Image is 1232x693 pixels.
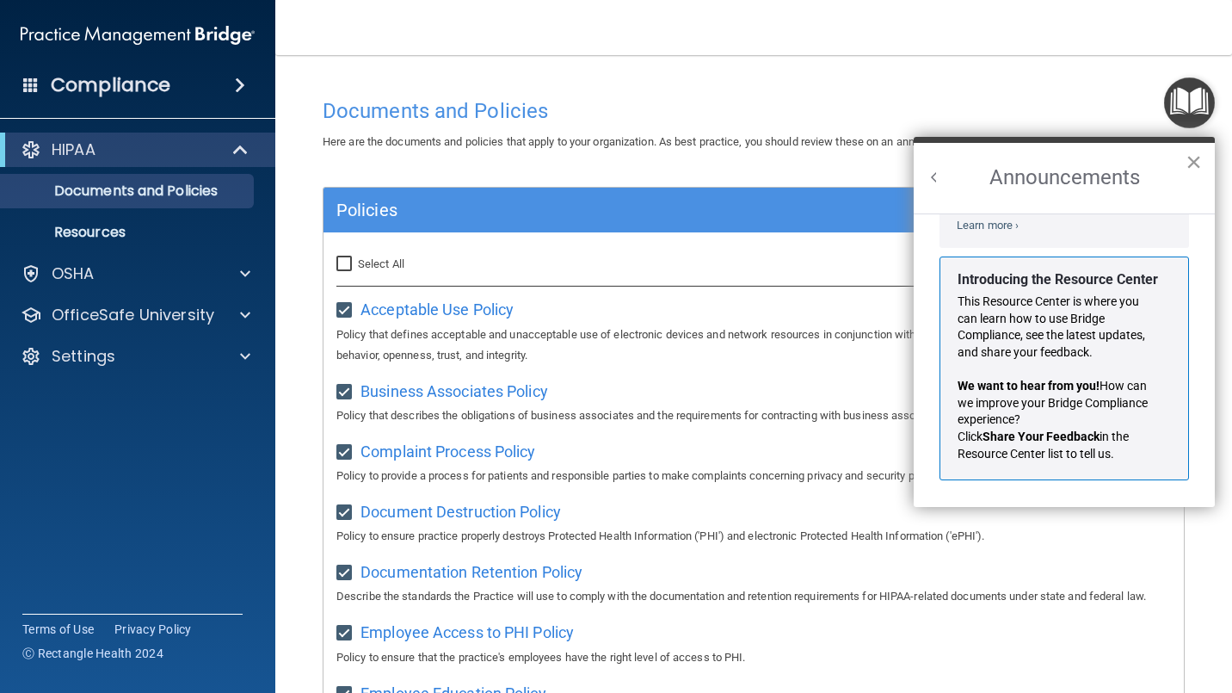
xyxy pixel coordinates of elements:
h4: Compliance [51,73,170,97]
p: Describe the standards the Practice will use to comply with the documentation and retention requi... [336,586,1171,607]
strong: Introducing the Resource Center [958,271,1158,288]
strong: Share Your Feedback [983,430,1100,443]
p: Settings [52,346,115,367]
p: This Resource Center is where you can learn how to use Bridge Compliance, see the latest updates,... [958,294,1158,361]
div: Resource Center [914,137,1215,507]
p: Policy that defines acceptable and unacceptable use of electronic devices and network resources i... [336,325,1171,366]
span: Employee Access to PHI Policy [360,623,574,641]
a: Learn more › [957,219,1019,232]
p: OSHA [52,263,95,284]
span: Click [958,430,983,443]
span: Complaint Process Policy [360,442,535,461]
span: in the Resource Center list to tell us. [958,430,1131,461]
p: OfficeSafe University [52,305,214,325]
span: Select All [358,257,404,270]
span: Documentation Retention Policy [360,563,582,581]
p: Documents and Policies [11,183,246,200]
span: Acceptable Use Policy [360,300,514,319]
button: Close [1186,148,1202,176]
a: OSHA [21,263,250,284]
a: Policies [336,196,1171,224]
a: Settings [21,346,250,367]
button: Back to Resource Center Home [926,169,943,186]
img: PMB logo [21,18,255,53]
button: Open Resource Center [1164,77,1215,128]
p: Policy to ensure that the practice's employees have the right level of access to PHI. [336,647,1171,668]
p: Resources [11,224,246,241]
span: Document Destruction Policy [360,503,561,521]
p: Policy to provide a process for patients and responsible parties to make complaints concerning pr... [336,466,1171,486]
h2: Announcements [914,143,1215,213]
input: Select All [336,257,356,271]
span: Ⓒ Rectangle Health 2024 [22,645,163,662]
h5: Policies [336,201,956,220]
a: Privacy Policy [114,621,192,638]
a: HIPAA [21,139,249,160]
strong: We want to hear from you! [958,379,1100,393]
a: Terms of Use [22,621,94,638]
h4: Documents and Policies [323,100,1185,122]
p: Policy to ensure practice properly destroys Protected Health Information ('PHI') and electronic P... [336,526,1171,547]
a: OfficeSafe University [21,305,250,325]
p: Policy that describes the obligations of business associates and the requirements for contracting... [336,405,1171,426]
span: Business Associates Policy [360,382,548,400]
p: HIPAA [52,139,95,160]
span: How can we improve your Bridge Compliance experience? [958,379,1150,426]
span: Here are the documents and policies that apply to your organization. As best practice, you should... [323,135,962,148]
